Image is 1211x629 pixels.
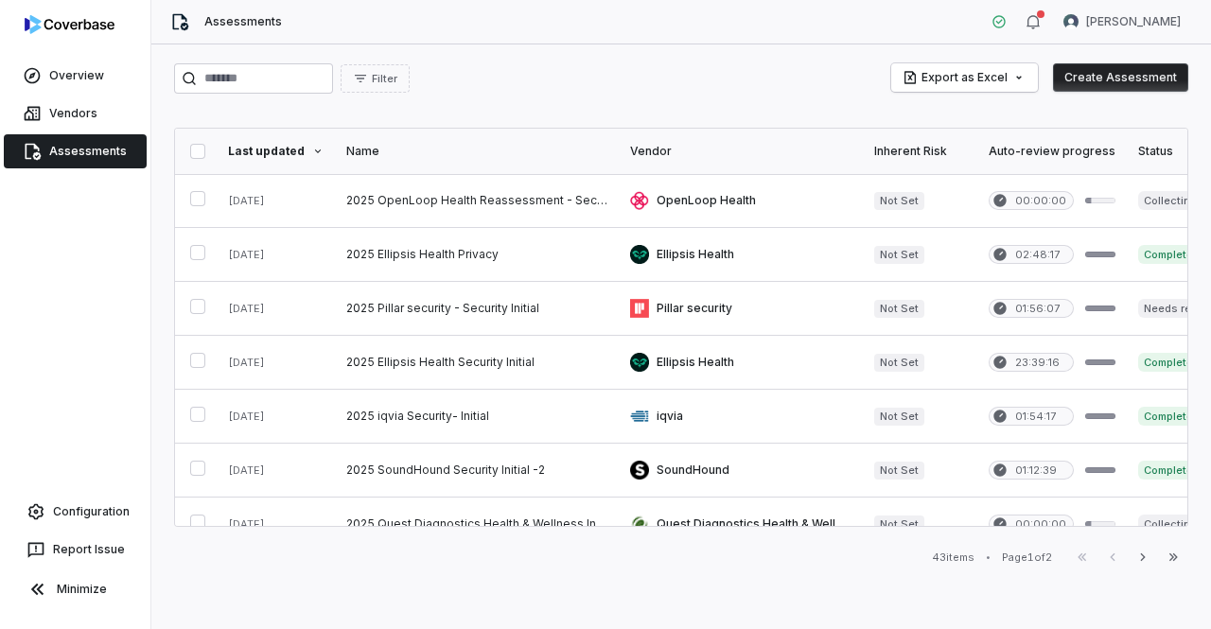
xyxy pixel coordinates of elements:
span: Assessments [204,14,282,29]
div: Page 1 of 2 [1002,550,1052,565]
button: Arun Muthu avatar[PERSON_NAME] [1052,8,1192,36]
img: Arun Muthu avatar [1063,14,1079,29]
button: Create Assessment [1053,63,1188,92]
button: Filter [341,64,410,93]
a: Assessments [4,134,147,168]
div: Inherent Risk [874,144,966,159]
div: Auto-review progress [989,144,1115,159]
button: Minimize [8,570,143,608]
div: Vendor [630,144,851,159]
span: Filter [372,72,397,86]
a: Overview [4,59,147,93]
a: Configuration [8,495,143,529]
div: 43 items [932,550,974,565]
button: Export as Excel [891,63,1038,92]
span: [PERSON_NAME] [1086,14,1181,29]
a: Vendors [4,96,147,131]
div: Name [346,144,607,159]
div: Last updated [228,144,324,159]
div: • [986,550,991,564]
img: logo-D7KZi-bG.svg [25,15,114,34]
button: Report Issue [8,533,143,567]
